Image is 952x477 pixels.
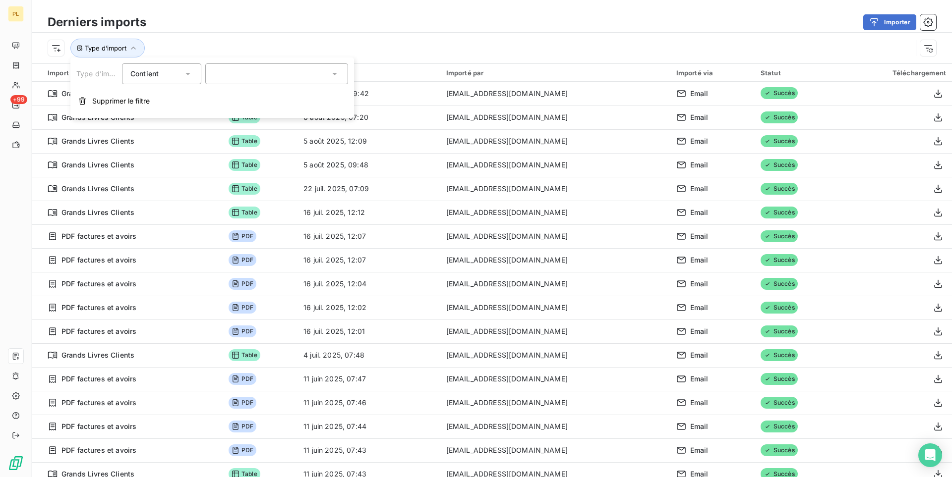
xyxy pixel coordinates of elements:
[440,272,670,296] td: [EMAIL_ADDRESS][DOMAIN_NAME]
[229,397,256,409] span: PDF
[297,201,440,224] td: 16 juil. 2025, 12:12
[761,373,798,385] span: Succès
[61,89,134,99] span: Grands Livres Clients
[297,82,440,106] td: 8 août 2025, 09:42
[229,349,260,361] span: Table
[690,255,709,265] span: Email
[229,325,256,337] span: PDF
[761,397,798,409] span: Succès
[48,68,217,77] div: Import
[761,325,798,337] span: Succès
[61,112,134,122] span: Grands Livres Clients
[918,443,942,467] div: Open Intercom Messenger
[61,184,134,194] span: Grands Livres Clients
[446,69,664,77] div: Importé par
[440,319,670,343] td: [EMAIL_ADDRESS][DOMAIN_NAME]
[676,69,749,77] div: Importé via
[761,111,798,123] span: Succès
[297,343,440,367] td: 4 juil. 2025, 07:48
[690,184,709,194] span: Email
[440,201,670,224] td: [EMAIL_ADDRESS][DOMAIN_NAME]
[48,13,146,31] h3: Derniers imports
[297,415,440,438] td: 11 juin 2025, 07:44
[229,444,256,456] span: PDF
[297,129,440,153] td: 5 août 2025, 12:09
[440,82,670,106] td: [EMAIL_ADDRESS][DOMAIN_NAME]
[10,95,27,104] span: +99
[440,415,670,438] td: [EMAIL_ADDRESS][DOMAIN_NAME]
[761,87,798,99] span: Succès
[440,367,670,391] td: [EMAIL_ADDRESS][DOMAIN_NAME]
[229,421,256,432] span: PDF
[229,135,260,147] span: Table
[440,391,670,415] td: [EMAIL_ADDRESS][DOMAIN_NAME]
[61,398,136,408] span: PDF factures et avoirs
[229,373,256,385] span: PDF
[690,398,709,408] span: Email
[440,153,670,177] td: [EMAIL_ADDRESS][DOMAIN_NAME]
[440,129,670,153] td: [EMAIL_ADDRESS][DOMAIN_NAME]
[690,350,709,360] span: Email
[863,14,916,30] button: Importer
[761,278,798,290] span: Succès
[8,455,24,471] img: Logo LeanPay
[690,112,709,122] span: Email
[761,302,798,314] span: Succès
[76,69,123,78] span: Type d’import
[229,159,260,171] span: Table
[61,422,136,431] span: PDF factures et avoirs
[297,153,440,177] td: 5 août 2025, 09:48
[690,422,709,431] span: Email
[61,160,134,170] span: Grands Livres Clients
[297,106,440,129] td: 6 août 2025, 07:20
[761,207,798,218] span: Succès
[440,177,670,201] td: [EMAIL_ADDRESS][DOMAIN_NAME]
[690,303,709,313] span: Email
[297,248,440,272] td: 16 juil. 2025, 12:07
[440,296,670,319] td: [EMAIL_ADDRESS][DOMAIN_NAME]
[297,272,440,296] td: 16 juil. 2025, 12:04
[761,421,798,432] span: Succès
[440,248,670,272] td: [EMAIL_ADDRESS][DOMAIN_NAME]
[761,135,798,147] span: Succès
[690,89,709,99] span: Email
[61,208,134,217] span: Grands Livres Clients
[61,445,136,455] span: PDF factures et avoirs
[440,438,670,462] td: [EMAIL_ADDRESS][DOMAIN_NAME]
[690,208,709,217] span: Email
[761,230,798,242] span: Succès
[61,231,136,241] span: PDF factures et avoirs
[690,279,709,289] span: Email
[61,279,136,289] span: PDF factures et avoirs
[85,44,126,52] span: Type d’import
[690,445,709,455] span: Email
[440,224,670,248] td: [EMAIL_ADDRESS][DOMAIN_NAME]
[761,159,798,171] span: Succès
[61,374,136,384] span: PDF factures et avoirs
[690,326,709,336] span: Email
[229,230,256,242] span: PDF
[297,177,440,201] td: 22 juil. 2025, 07:09
[61,350,134,360] span: Grands Livres Clients
[303,69,434,77] div: Date d’import
[297,391,440,415] td: 11 juin 2025, 07:46
[440,106,670,129] td: [EMAIL_ADDRESS][DOMAIN_NAME]
[229,207,260,218] span: Table
[229,183,260,195] span: Table
[690,136,709,146] span: Email
[845,69,946,77] div: Téléchargement
[761,69,833,77] div: Statut
[61,303,136,313] span: PDF factures et avoirs
[690,231,709,241] span: Email
[761,349,798,361] span: Succès
[761,183,798,195] span: Succès
[761,254,798,266] span: Succès
[130,69,159,78] span: Contient
[297,224,440,248] td: 16 juil. 2025, 12:07
[70,90,354,112] button: Supprimer le filtre
[229,254,256,266] span: PDF
[8,97,23,113] a: +99
[297,296,440,319] td: 16 juil. 2025, 12:02
[92,96,150,106] span: Supprimer le filtre
[61,136,134,146] span: Grands Livres Clients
